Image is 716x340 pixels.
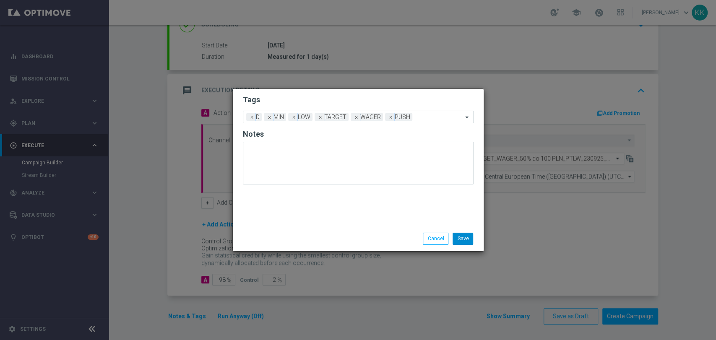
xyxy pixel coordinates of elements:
[353,113,360,121] span: ×
[358,113,383,121] span: WAGER
[271,113,286,121] span: MIN
[243,129,474,139] h2: Notes
[243,95,474,105] h2: Tags
[290,113,298,121] span: ×
[243,111,474,123] ng-select: D, LOW, MIN, PUSH, TARGET and 1 more
[322,113,349,121] span: TARGET
[296,113,312,121] span: LOW
[317,113,324,121] span: ×
[453,233,473,244] button: Save
[387,113,395,121] span: ×
[254,113,262,121] span: D
[423,233,448,244] button: Cancel
[266,113,273,121] span: ×
[248,113,256,121] span: ×
[393,113,412,121] span: PUSH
